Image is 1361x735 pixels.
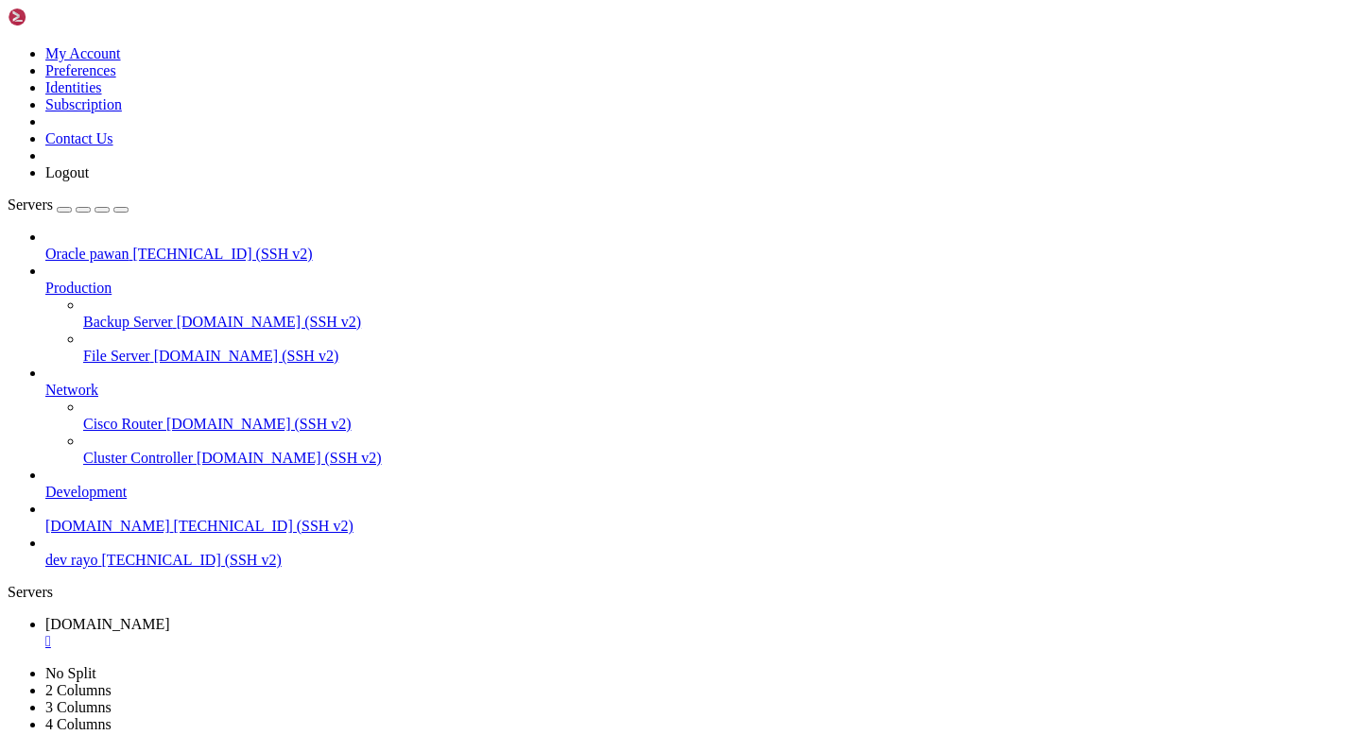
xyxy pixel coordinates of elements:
[45,164,89,180] a: Logout
[45,552,1353,569] a: dev rayo [TECHNICAL_ID] (SSH v2)
[45,682,112,698] a: 2 Columns
[83,416,1353,433] a: Cisco Router [DOMAIN_NAME] (SSH v2)
[45,79,102,95] a: Identities
[45,535,1353,569] li: dev rayo [TECHNICAL_ID] (SSH v2)
[197,450,382,466] span: [DOMAIN_NAME] (SSH v2)
[8,197,53,213] span: Servers
[45,518,170,534] span: [DOMAIN_NAME]
[45,280,112,296] span: Production
[83,348,150,364] span: File Server
[8,8,116,26] img: Shellngn
[45,616,170,632] span: [DOMAIN_NAME]
[83,348,1353,365] a: File Server [DOMAIN_NAME] (SSH v2)
[8,24,15,40] div: (0, 1)
[45,665,96,681] a: No Split
[45,229,1353,263] li: Oracle pawan [TECHNICAL_ID] (SSH v2)
[8,584,1353,601] div: Servers
[45,246,1353,263] a: Oracle pawan [TECHNICAL_ID] (SSH v2)
[45,518,1353,535] a: [DOMAIN_NAME] [TECHNICAL_ID] (SSH v2)
[45,716,112,732] a: 4 Columns
[83,297,1353,331] li: Backup Server [DOMAIN_NAME] (SSH v2)
[177,314,362,330] span: [DOMAIN_NAME] (SSH v2)
[45,382,1353,399] a: Network
[45,96,122,112] a: Subscription
[45,501,1353,535] li: [DOMAIN_NAME] [TECHNICAL_ID] (SSH v2)
[45,699,112,715] a: 3 Columns
[83,331,1353,365] li: File Server [DOMAIN_NAME] (SSH v2)
[45,45,121,61] a: My Account
[83,450,1353,467] a: Cluster Controller [DOMAIN_NAME] (SSH v2)
[45,280,1353,297] a: Production
[45,130,113,146] a: Contact Us
[83,399,1353,433] li: Cisco Router [DOMAIN_NAME] (SSH v2)
[83,416,163,432] span: Cisco Router
[174,518,353,534] span: [TECHNICAL_ID] (SSH v2)
[8,197,129,213] a: Servers
[45,484,127,500] span: Development
[8,8,1113,24] x-row: Connecting [TECHNICAL_ID]...
[45,467,1353,501] li: Development
[132,246,312,262] span: [TECHNICAL_ID] (SSH v2)
[83,433,1353,467] li: Cluster Controller [DOMAIN_NAME] (SSH v2)
[45,246,129,262] span: Oracle pawan
[45,382,98,398] span: Network
[166,416,352,432] span: [DOMAIN_NAME] (SSH v2)
[45,616,1353,650] a: App.rayo.work
[102,552,282,568] span: [TECHNICAL_ID] (SSH v2)
[45,365,1353,467] li: Network
[45,62,116,78] a: Preferences
[83,314,173,330] span: Backup Server
[45,484,1353,501] a: Development
[154,348,339,364] span: [DOMAIN_NAME] (SSH v2)
[45,552,98,568] span: dev rayo
[45,263,1353,365] li: Production
[83,314,1353,331] a: Backup Server [DOMAIN_NAME] (SSH v2)
[45,633,1353,650] a: 
[83,450,193,466] span: Cluster Controller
